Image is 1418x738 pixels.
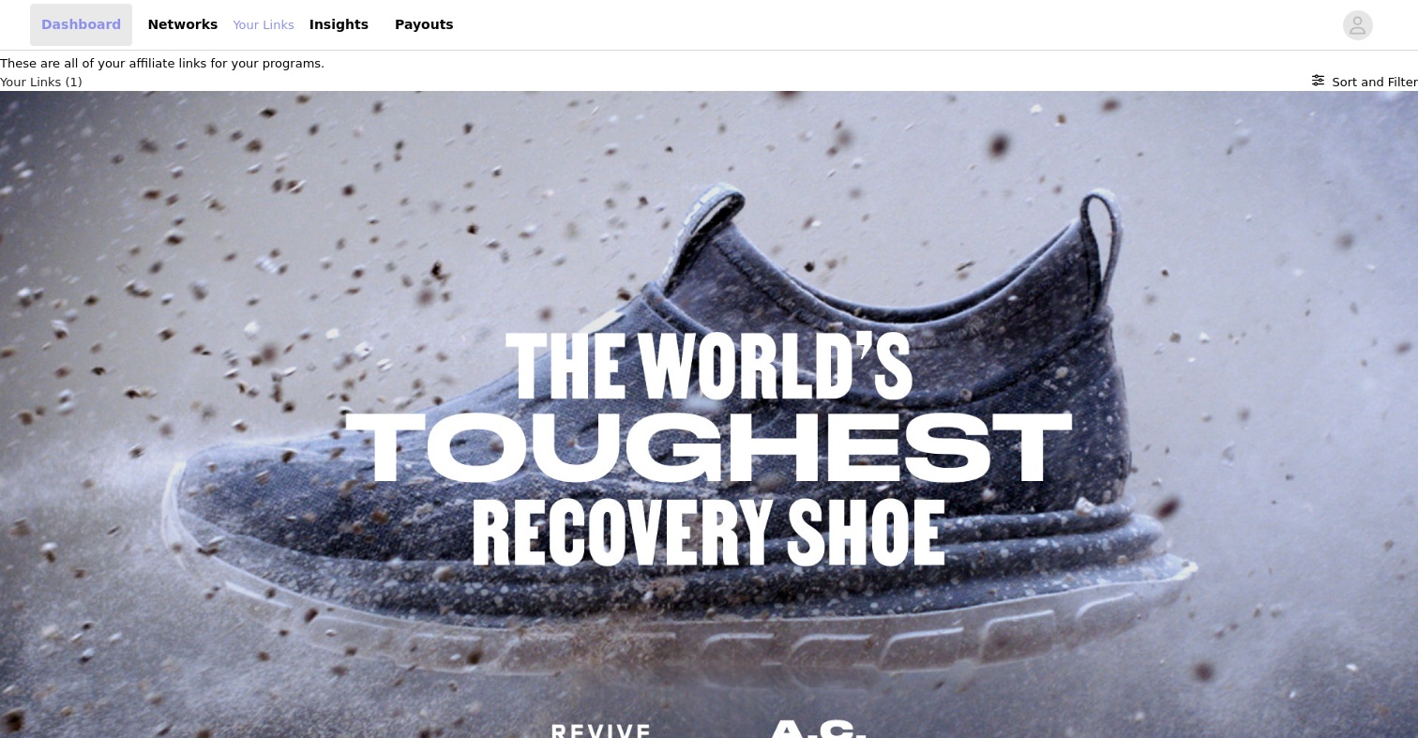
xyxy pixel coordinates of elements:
a: Insights [298,4,380,46]
a: Networks [136,4,229,46]
div: avatar [1349,10,1366,40]
a: Your Links [233,16,294,35]
a: Payouts [384,4,465,46]
button: Sort and Filter [1312,73,1418,92]
a: Dashboard [30,4,132,46]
